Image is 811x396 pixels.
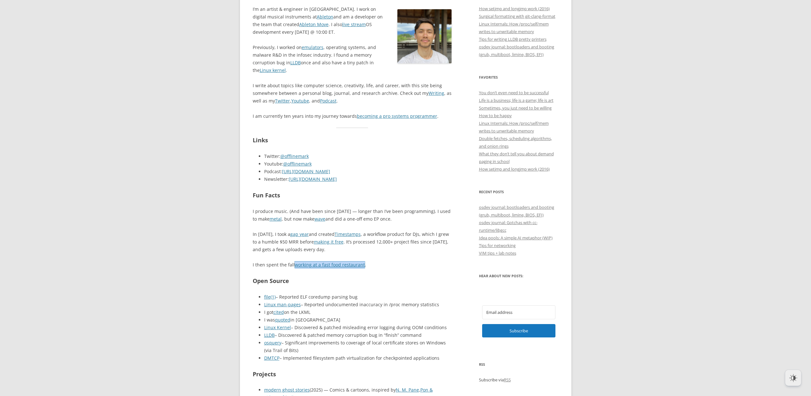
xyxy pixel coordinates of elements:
[264,354,452,362] li: – Implemented filesystem path virtualization for checkpointed applications
[479,113,512,118] a: How to be happy
[264,168,452,175] li: Podcast:
[273,309,284,315] a: cited
[342,21,366,27] a: live stream
[504,377,511,383] a: RSS
[479,188,559,196] h3: Recent Posts
[264,332,275,338] a: LLDB
[253,136,452,145] h2: Links
[264,387,310,393] a: modern ghost stories
[479,13,555,19] a: Surgical formatting with git-clang-format
[283,161,312,167] a: @offlinemark
[299,21,329,27] a: Ableton Move
[479,220,538,233] a: osdev journal: Gotchas with cc-runtime/libgcc
[479,44,554,57] a: osdev journal: bootloaders and booting (grub, multiboot, limine, BIOS, EFI)
[264,339,452,354] li: – Significant improvements to coverage of local certificate stores on Windows (via Trail of Bits)
[264,355,279,361] a: DMTCP
[429,90,444,96] a: Writing
[253,191,452,200] h2: Fun Facts
[264,340,281,346] a: osquery
[270,216,282,222] a: metal
[253,276,452,286] h2: Open Source
[295,262,365,268] a: working at a fast food restaurant
[479,376,559,384] p: Subscribe via
[479,204,554,218] a: osdev journal: bootloaders and booting (grub, multiboot, limine, BIOS, EFI)
[302,44,323,50] a: emulators
[479,235,553,241] a: Idea pools: A simple AI metaphor (WIP)
[479,74,559,81] h3: Favorites
[282,168,330,174] a: [URL][DOMAIN_NAME]
[317,14,333,20] a: Ableton
[253,44,452,74] p: Previously, I worked on , operating systems, and malware R&D in the infosec industry. I found a m...
[253,5,452,36] p: I’m an artist & engineer in [GEOGRAPHIC_DATA]. I work on digital musical instruments at and am a ...
[275,98,290,104] a: Twitter
[264,316,452,324] li: I was in [GEOGRAPHIC_DATA]
[264,301,301,308] a: Linux man-pages
[479,36,547,42] a: Tips for writing LLDB pretty printers
[260,67,286,73] a: Linux kernel
[479,272,559,280] h3: Hear about new posts:
[264,160,452,168] li: Youtube:
[264,301,452,308] li: – Reported undocumented inaccuracy in /proc memory statistics
[264,293,452,301] li: – Reported ELF coredump parsing bug
[290,231,309,237] a: gap year
[479,136,552,149] a: Double fetches, scheduling algorithms, and onion rings
[290,60,301,66] a: LLDB
[253,230,452,253] p: In [DATE], I took a and created , a workflow product for DJs, which I grew to a humble $50 MRR be...
[396,387,419,393] a: N. M. Pane
[264,152,452,160] li: Twitter:
[314,239,344,245] a: making it free
[264,294,276,300] a: file(1)
[253,208,452,223] p: I produce music. (And have been since [DATE] — longer than I’ve been programming). I used to make...
[479,243,516,248] a: Tips for networking
[479,250,516,256] a: VIM tips + lab notes
[479,166,550,172] a: How setjmp and longjmp work (2016)
[479,6,550,11] a: How setjmp and longjmp work (2016)
[253,370,452,379] h2: Projects
[264,175,452,183] li: Newsletter:
[357,113,437,119] a: becoming a pro systems programmer
[479,120,549,134] a: Linux Internals: How /proc/self/mem writes to unwritable memory
[479,21,549,34] a: Linux Internals: How /proc/self/mem writes to unwritable memory
[253,112,452,120] p: I am currently ten years into my journey towards .
[264,324,452,331] li: – Discovered & patched misleading error logging during OOM conditions
[479,151,554,164] a: What they don’t tell you about demand paging in school
[479,97,554,103] a: Life is a business; life is a game; life is art
[253,261,452,269] p: I then spent the fall .
[482,324,555,337] button: Subscribe
[291,98,309,104] a: Youtube
[479,361,559,368] h3: RSS
[315,216,325,222] a: wave
[482,305,555,319] input: Email address
[280,153,309,159] a: @offlinemark
[479,105,552,111] a: Sometimes, you just need to be willing
[275,317,290,323] a: quoted
[320,98,337,104] a: Podcast
[479,90,549,95] a: You don’t even need to be successful
[264,308,452,316] li: I got on the LKML
[289,176,337,182] a: [URL][DOMAIN_NAME]
[275,332,422,338] span: – Discovered & patched memory corruption bug in “finish” command
[253,82,452,105] p: I write about topics like computer science, creativity, life, and career, with this site being so...
[264,324,291,330] a: Linux Kernel
[335,231,361,237] a: Timestamps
